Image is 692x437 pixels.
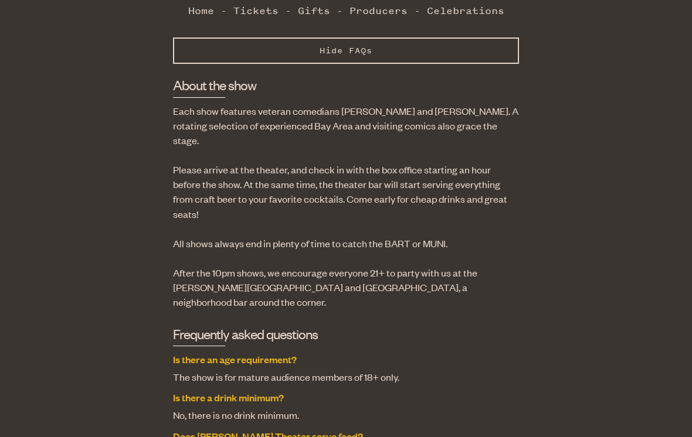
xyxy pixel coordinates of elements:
[173,370,519,384] dd: The show is for mature audience members of 18+ only.
[320,46,372,56] span: Hide FAQs
[173,236,519,251] p: All shows always end in plenty of time to catch the BART or MUNI.
[173,352,519,367] dt: Is there an age requirement?
[173,390,519,405] dt: Is there a drink minimum?
[173,325,225,346] h3: Frequently asked questions
[173,162,519,221] p: Please arrive at the theater, and check in with the box office starting an hour before the show. ...
[173,76,225,97] h3: About the show
[173,104,519,148] p: Each show features veteran comedians [PERSON_NAME] and [PERSON_NAME]. A rotating selection of exp...
[173,265,519,310] p: After the 10pm shows, we encourage everyone 21+ to party with us at the [PERSON_NAME][GEOGRAPHIC_...
[173,37,519,64] button: Hide FAQs
[173,408,519,422] dd: No, there is no drink minimum.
